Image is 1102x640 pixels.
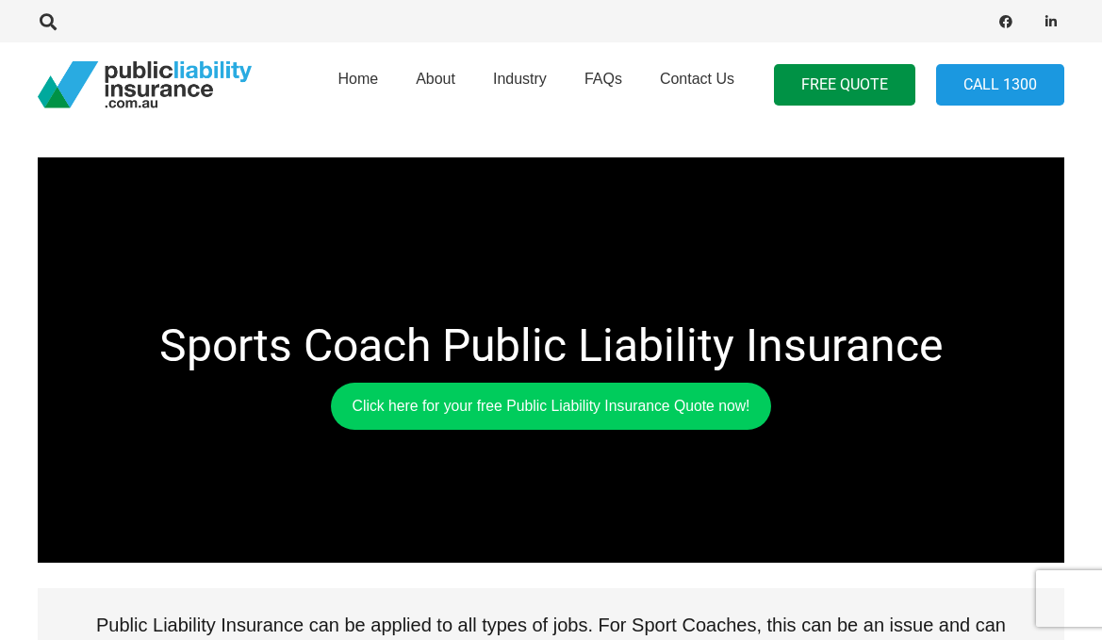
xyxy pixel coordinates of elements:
[584,71,622,87] span: FAQs
[641,37,753,133] a: Contact Us
[51,319,1051,373] h1: Sports Coach Public Liability Insurance
[474,37,566,133] a: Industry
[993,8,1019,35] a: Facebook
[1038,8,1064,35] a: LinkedIn
[774,64,915,107] a: FREE QUOTE
[29,13,67,30] a: Search
[337,71,378,87] span: Home
[936,64,1064,107] a: Call 1300
[416,71,455,87] span: About
[660,71,734,87] span: Contact Us
[319,37,397,133] a: Home
[331,383,772,430] a: Click here for your free Public Liability Insurance Quote now!
[493,71,547,87] span: Industry
[38,61,252,108] a: pli_logotransparent
[397,37,474,133] a: About
[566,37,641,133] a: FAQs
